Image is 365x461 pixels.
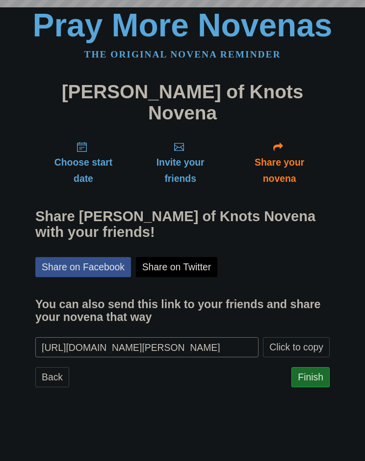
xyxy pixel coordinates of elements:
button: Click to copy [263,337,330,357]
a: Pray More Novenas [33,7,333,43]
span: Choose start date [45,154,122,187]
span: Invite your friends [141,154,219,187]
h1: [PERSON_NAME] of Knots Novena [35,82,330,123]
h2: Share [PERSON_NAME] of Knots Novena with your friends! [35,209,330,240]
a: The original novena reminder [84,49,281,59]
a: Back [35,367,69,387]
h3: You can also send this link to your friends and share your novena that way [35,298,330,323]
a: Share on Twitter [136,257,218,277]
a: Finish [291,367,330,387]
a: Choose start date [35,133,131,192]
a: Share on Facebook [35,257,131,277]
a: Invite your friends [131,133,229,192]
span: Share your novena [239,154,320,187]
a: Share your novena [229,133,330,192]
